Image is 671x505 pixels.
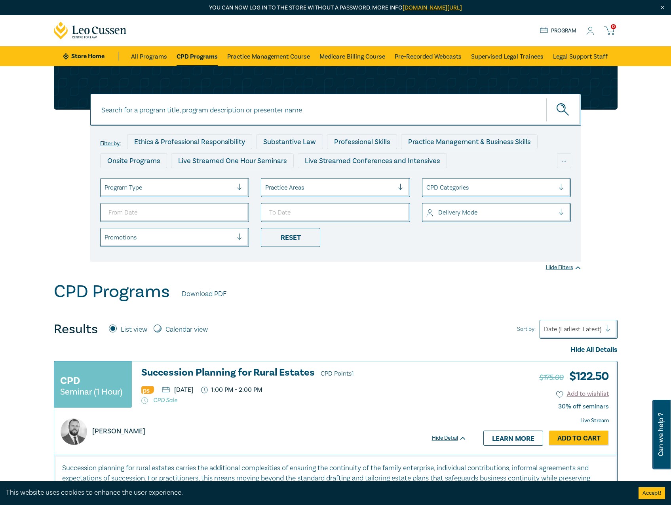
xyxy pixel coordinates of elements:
a: All Programs [131,46,167,66]
a: Learn more [483,431,543,446]
p: Succession planning for rural estates carries the additional complexities of ensuring the continu... [62,463,609,494]
small: Seminar (1 Hour) [60,388,122,396]
div: National Programs [415,172,488,187]
input: From Date [100,203,249,222]
a: Succession Planning for Rural Estates CPD Points1 [141,367,467,379]
input: Search for a program title, program description or presenter name [90,94,581,126]
div: Professional Skills [327,134,397,149]
img: Professional Skills [141,386,154,394]
a: Practice Management Course [227,46,310,66]
input: select [105,183,106,192]
div: Hide Filters [546,264,581,271]
span: 0 [611,24,616,29]
div: Hide All Details [54,345,618,355]
a: Supervised Legal Trainees [471,46,544,66]
img: Close [659,4,666,11]
div: Live Streamed Conferences and Intensives [298,153,447,168]
div: Substantive Law [256,134,323,149]
span: $175.00 [539,372,563,383]
div: Ethics & Professional Responsibility [127,134,252,149]
input: select [426,208,428,217]
div: Live Streamed One Hour Seminars [171,153,294,168]
input: select [265,183,267,192]
div: This website uses cookies to enhance the user experience. [6,488,627,498]
button: Accept cookies [639,487,665,499]
label: Filter by: [100,140,121,147]
a: CPD Programs [177,46,218,66]
h3: $ 122.50 [539,367,608,385]
button: Add to wishlist [556,389,609,399]
a: Pre-Recorded Webcasts [395,46,462,66]
label: Calendar view [165,325,208,335]
div: Live Streamed Practical Workshops [100,172,226,187]
div: Pre-Recorded Webcasts [230,172,321,187]
a: Add to Cart [549,431,609,446]
span: CPD Points 1 [321,370,354,378]
label: List view [121,325,147,335]
a: Program [540,27,577,35]
div: Reset [261,228,320,247]
input: To Date [261,203,410,222]
h4: Results [54,321,98,337]
span: Sort by: [517,325,536,334]
p: CPD Sale [141,396,467,404]
span: Can we help ? [657,404,665,465]
div: Hide Detail [432,434,475,442]
h1: CPD Programs [54,281,170,302]
h3: Succession Planning for Rural Estates [141,367,467,379]
a: Medicare Billing Course [319,46,385,66]
a: Download PDF [182,289,226,299]
div: 10 CPD Point Packages [325,172,411,187]
h3: CPD [60,374,80,388]
a: [DOMAIN_NAME][URL] [403,4,462,11]
a: Legal Support Staff [553,46,608,66]
div: ... [557,153,571,168]
div: 30% off seminars [558,403,609,410]
p: [PERSON_NAME] [92,426,145,437]
input: select [426,183,428,192]
p: You can now log in to the store without a password. More info [54,4,618,12]
div: Practice Management & Business Skills [401,134,538,149]
strong: Live Stream [580,417,609,424]
img: https://s3.ap-southeast-2.amazonaws.com/lc-presenter-images/Jack%20Conway.jpg [61,418,87,445]
input: Sort by [544,325,546,334]
div: Onsite Programs [100,153,167,168]
input: select [105,233,106,242]
p: 1:00 PM - 2:00 PM [201,386,262,394]
a: Store Home [63,52,118,61]
p: [DATE] [162,387,193,393]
